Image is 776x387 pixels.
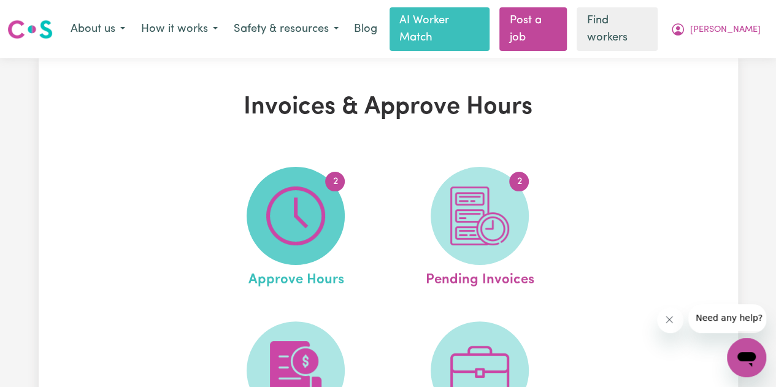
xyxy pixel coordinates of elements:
[390,7,490,51] a: AI Worker Match
[727,338,766,377] iframe: Button to launch messaging window
[688,304,766,333] iframe: Message from company
[690,23,761,37] span: [PERSON_NAME]
[163,93,614,122] h1: Invoices & Approve Hours
[207,167,384,291] a: Approve Hours
[391,167,568,291] a: Pending Invoices
[7,15,53,44] a: Careseekers logo
[663,17,769,42] button: My Account
[426,265,534,291] span: Pending Invoices
[325,172,345,191] span: 2
[226,17,347,42] button: Safety & resources
[248,265,344,291] span: Approve Hours
[63,17,133,42] button: About us
[657,307,683,334] iframe: Close message
[577,7,658,51] a: Find workers
[7,18,53,40] img: Careseekers logo
[347,16,385,43] a: Blog
[499,7,567,51] a: Post a job
[133,17,226,42] button: How it works
[509,172,529,191] span: 2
